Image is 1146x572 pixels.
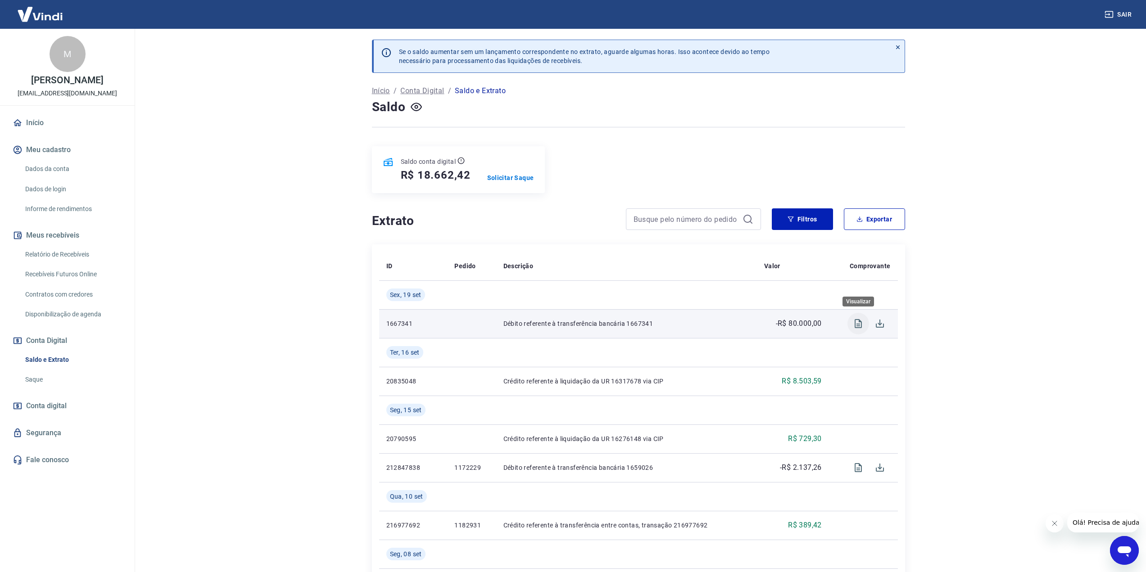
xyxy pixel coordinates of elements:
p: 20835048 [386,377,440,386]
p: R$ 729,30 [788,433,822,444]
div: Visualizar [843,297,874,306]
a: Conta Digital [400,86,444,96]
p: Valor [764,261,780,270]
a: Dados de login [22,180,124,198]
p: 20790595 [386,434,440,443]
p: R$ 389,42 [788,520,822,531]
p: / [448,86,451,96]
p: Saldo conta digital [401,157,456,166]
p: 1182931 [454,521,489,530]
span: Qua, 10 set [390,492,423,501]
p: R$ 8.503,59 [782,376,821,387]
iframe: Mensagem da empresa [1067,513,1139,532]
iframe: Botão para abrir a janela de mensagens [1110,536,1139,565]
a: Saque [22,370,124,389]
p: 216977692 [386,521,440,530]
p: [PERSON_NAME] [31,76,103,85]
a: Contratos com credores [22,285,124,304]
button: Meu cadastro [11,140,124,160]
span: Seg, 15 set [390,405,422,414]
p: Crédito referente à transferência entre contas, transação 216977692 [503,521,750,530]
span: Sex, 19 set [390,290,421,299]
button: Meus recebíveis [11,225,124,245]
input: Busque pelo número do pedido [634,212,739,226]
img: Vindi [11,0,69,28]
a: Início [372,86,390,96]
p: ID [386,261,393,270]
button: Filtros [772,208,833,230]
p: Descrição [503,261,534,270]
button: Conta Digital [11,331,124,351]
button: Exportar [844,208,905,230]
p: Crédito referente à liquidação da UR 16276148 via CIP [503,434,750,443]
div: M [50,36,86,72]
span: Download [869,457,891,478]
h4: Extrato [372,212,615,230]
a: Informe de rendimentos [22,200,124,218]
p: / [394,86,397,96]
p: Crédito referente à liquidação da UR 16317678 via CIP [503,377,750,386]
p: 1172229 [454,463,489,472]
span: Ter, 16 set [390,348,420,357]
p: -R$ 2.137,26 [780,462,822,473]
h4: Saldo [372,98,406,116]
a: Relatório de Recebíveis [22,245,124,264]
p: [EMAIL_ADDRESS][DOMAIN_NAME] [18,89,117,98]
a: Recebíveis Futuros Online [22,265,124,284]
span: Visualizar [847,313,869,334]
a: Dados da conta [22,160,124,178]
a: Saldo e Extrato [22,351,124,369]
span: Visualizar [847,457,869,478]
span: Download [869,313,891,334]
a: Segurança [11,423,124,443]
a: Fale conosco [11,450,124,470]
p: Comprovante [850,261,890,270]
p: 212847838 [386,463,440,472]
p: -R$ 80.000,00 [776,318,822,329]
a: Solicitar Saque [487,173,534,182]
p: Pedido [454,261,476,270]
a: Início [11,113,124,133]
p: 1667341 [386,319,440,328]
span: Conta digital [26,400,67,412]
p: Se o saldo aumentar sem um lançamento correspondente no extrato, aguarde algumas horas. Isso acon... [399,47,770,65]
h5: R$ 18.662,42 [401,168,471,182]
iframe: Fechar mensagem [1046,514,1064,532]
p: Débito referente à transferência bancária 1667341 [503,319,750,328]
a: Disponibilização de agenda [22,305,124,324]
button: Sair [1103,6,1135,23]
p: Débito referente à transferência bancária 1659026 [503,463,750,472]
span: Seg, 08 set [390,549,422,558]
a: Conta digital [11,396,124,416]
p: Saldo e Extrato [455,86,506,96]
span: Olá! Precisa de ajuda? [5,6,76,14]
